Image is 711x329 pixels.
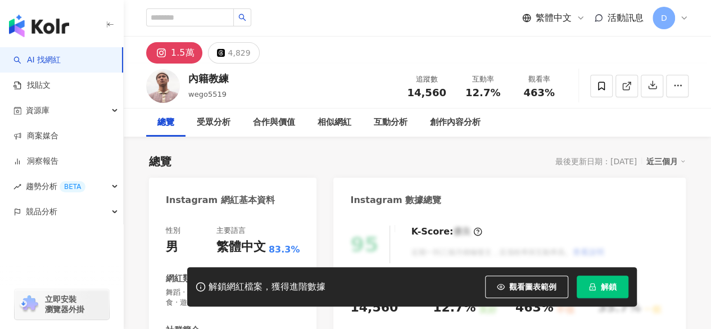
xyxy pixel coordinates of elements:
span: rise [13,183,21,191]
div: 創作內容分析 [430,116,481,129]
button: 1.5萬 [146,42,202,64]
span: 解鎖 [601,282,617,291]
span: 463% [523,87,555,98]
div: Instagram 數據總覽 [350,194,441,206]
div: 追蹤數 [405,74,448,85]
div: 男 [166,238,178,256]
a: 商案媒合 [13,130,58,142]
span: 繁體中文 [536,12,572,24]
div: 互動率 [461,74,504,85]
span: 趨勢分析 [26,174,85,199]
div: 近三個月 [646,154,686,169]
div: 主要語言 [216,226,246,236]
div: BETA [60,181,85,192]
a: 洞察報告 [13,156,58,167]
div: 最後更新日期：[DATE] [555,157,637,166]
div: 12.7% [433,299,475,317]
div: 觀看率 [518,74,560,85]
div: 463% [515,299,554,317]
span: lock [588,283,596,291]
button: 4,829 [208,42,259,64]
img: KOL Avatar [146,69,180,103]
span: 14,560 [407,87,446,98]
a: chrome extension立即安裝 瀏覽器外掛 [15,289,109,319]
span: 活動訊息 [608,12,644,23]
div: 4,829 [228,45,250,61]
div: Instagram 網紅基本資料 [166,194,275,206]
span: 資源庫 [26,98,49,123]
div: 14,560 [350,299,398,317]
div: 繁體中文 [216,238,266,256]
span: 觀看圖表範例 [509,282,556,291]
div: 合作與價值 [253,116,295,129]
a: searchAI 找網紅 [13,55,61,66]
span: search [238,13,246,21]
span: wego5519 [188,90,227,98]
a: 找貼文 [13,80,51,91]
span: 12.7% [465,87,500,98]
button: 解鎖 [577,276,628,298]
div: 互動分析 [374,116,407,129]
img: logo [9,15,69,37]
span: 83.3% [269,244,300,256]
div: K-Score : [411,226,482,238]
div: 受眾分析 [197,116,230,129]
div: 1.5萬 [171,45,194,61]
div: 總覽 [149,154,171,169]
div: 內籍教練 [188,71,229,85]
div: 解鎖網紅檔案，獲得進階數據 [209,281,325,293]
img: chrome extension [18,295,40,313]
span: 立即安裝 瀏覽器外掛 [45,294,84,314]
span: D [661,12,667,24]
span: 競品分析 [26,199,57,224]
div: 總覽 [157,116,174,129]
div: 相似網紅 [318,116,351,129]
button: 觀看圖表範例 [485,276,568,298]
div: 性別 [166,226,180,236]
